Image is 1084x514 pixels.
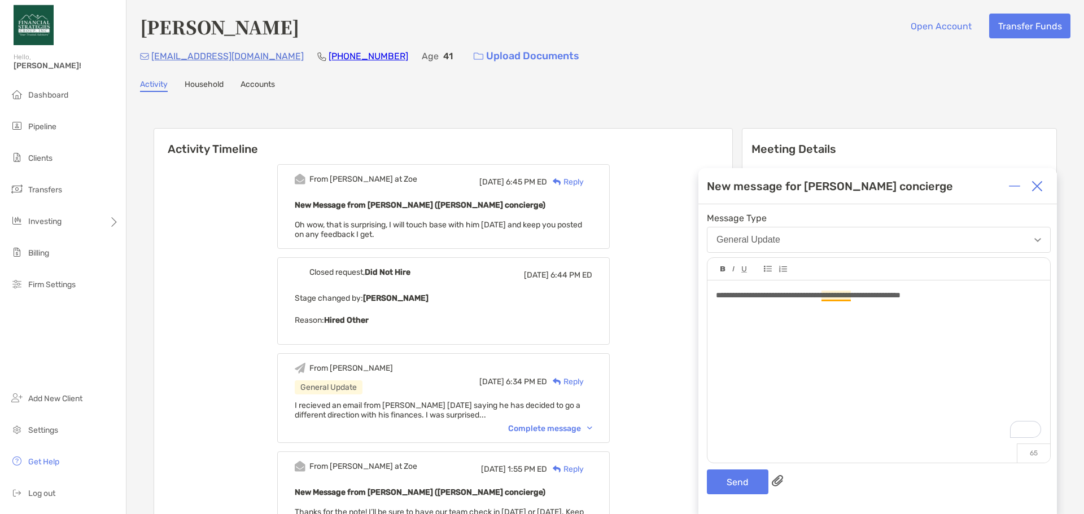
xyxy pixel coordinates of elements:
[28,185,62,195] span: Transfers
[553,178,561,186] img: Reply icon
[479,377,504,386] span: [DATE]
[707,179,953,193] div: New message for [PERSON_NAME] concierge
[309,363,393,373] div: From [PERSON_NAME]
[140,80,168,92] a: Activity
[295,313,592,327] p: Reason:
[466,44,587,68] a: Upload Documents
[28,425,58,435] span: Settings
[779,266,787,273] img: Editor control icon
[329,51,408,61] a: [PHONE_NUMBER]
[295,200,545,210] b: New Message from [PERSON_NAME] ([PERSON_NAME] concierge)
[1009,181,1020,192] img: Expand or collapse
[10,182,24,196] img: transfers icon
[295,401,580,420] span: I recieved an email from [PERSON_NAME] [DATE] saying he has decided to go a different direction w...
[295,487,545,497] b: New Message from [PERSON_NAME] ([PERSON_NAME] concierge)
[28,122,56,131] span: Pipeline
[553,378,561,385] img: Reply icon
[154,129,732,156] h6: Activity Timeline
[707,213,1051,223] span: Message Type
[474,52,483,60] img: button icon
[14,61,119,71] span: [PERSON_NAME]!
[10,119,24,133] img: pipeline icon
[553,465,561,473] img: Reply icon
[443,49,453,63] p: 41
[309,267,410,277] div: Closed request,
[317,52,326,61] img: Phone Icon
[506,177,547,187] span: 6:45 PM ED
[295,267,305,278] img: Event icon
[324,315,369,325] b: Hired Other
[10,454,24,468] img: get-help icon
[28,90,68,100] span: Dashboard
[309,462,417,471] div: From [PERSON_NAME] at Zoe
[422,49,439,63] p: Age
[28,280,76,289] span: Firm Settings
[10,423,24,436] img: settings icon
[547,176,584,188] div: Reply
[10,277,24,291] img: firm-settings icon
[587,427,592,430] img: Chevron icon
[508,424,592,433] div: Complete message
[10,245,24,259] img: billing icon
[1034,238,1041,242] img: Open dropdown arrow
[10,151,24,164] img: clients icon
[28,489,55,498] span: Log out
[707,469,768,494] button: Send
[28,248,49,258] span: Billing
[140,53,149,60] img: Email Icon
[720,266,725,272] img: Editor control icon
[365,267,410,277] b: Did Not Hire
[902,14,980,38] button: Open Account
[751,142,1047,156] p: Meeting Details
[1031,181,1043,192] img: Close
[481,464,506,474] span: [DATE]
[524,270,549,280] span: [DATE]
[550,270,592,280] span: 6:44 PM ED
[295,174,305,184] img: Event icon
[28,153,53,163] span: Clients
[363,293,429,303] b: [PERSON_NAME]
[28,394,82,403] span: Add New Client
[989,14,1070,38] button: Transfer Funds
[241,80,275,92] a: Accounts
[295,291,592,305] p: Stage changed by:
[479,177,504,187] span: [DATE]
[140,14,299,39] h4: [PERSON_NAME]
[716,235,780,245] div: General Update
[508,464,547,474] span: 1:55 PM ED
[547,463,584,475] div: Reply
[309,174,417,184] div: From [PERSON_NAME] at Zoe
[707,227,1051,253] button: General Update
[764,266,772,272] img: Editor control icon
[1017,443,1050,463] p: 65
[295,363,305,374] img: Event icon
[772,475,783,486] img: paperclip attachments
[185,80,224,92] a: Household
[10,87,24,101] img: dashboard icon
[547,376,584,388] div: Reply
[10,214,24,227] img: investing icon
[732,266,735,272] img: Editor control icon
[295,380,362,394] div: General Update
[10,391,24,405] img: add_new_client icon
[707,280,1050,451] div: To enrich screen reader interactions, please activate Accessibility in Grammarly extension settings
[28,217,62,226] span: Investing
[14,5,54,45] img: Zoe Logo
[741,266,747,273] img: Editor control icon
[295,220,582,239] span: Oh wow, that is surprising, I will touch base with him [DATE] and keep you posted on any feedback...
[151,49,304,63] p: [EMAIL_ADDRESS][DOMAIN_NAME]
[10,486,24,499] img: logout icon
[295,461,305,472] img: Event icon
[28,457,59,467] span: Get Help
[506,377,547,386] span: 6:34 PM ED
